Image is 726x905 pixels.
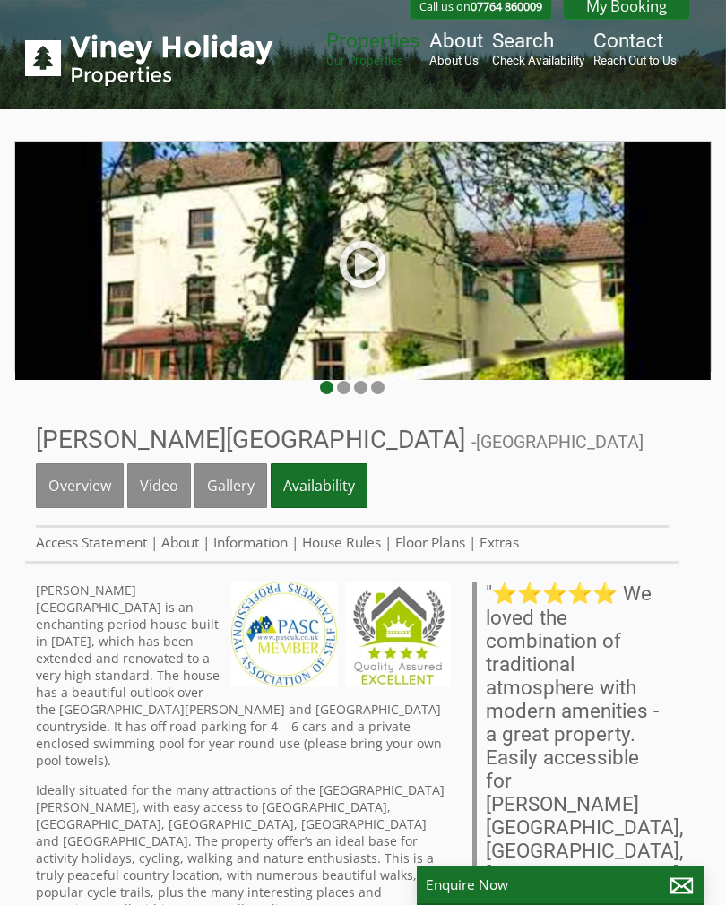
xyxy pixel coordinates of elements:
[426,875,695,894] p: Enquire Now
[476,432,644,452] a: [GEOGRAPHIC_DATA]
[480,533,519,552] a: Extras
[271,463,367,508] a: Availability
[471,432,644,452] span: -
[326,54,420,67] small: Our Properties
[326,29,420,67] a: PropertiesOur Properties
[492,54,584,67] small: Check Availability
[429,54,483,67] small: About Us
[492,29,584,67] a: SearchCheck Availability
[593,54,677,67] small: Reach Out to Us
[429,29,483,67] a: AboutAbout Us
[593,29,677,67] a: ContactReach Out to Us
[194,463,267,508] a: Gallery
[36,425,471,454] a: [PERSON_NAME][GEOGRAPHIC_DATA]
[36,463,124,508] a: Overview
[25,34,273,86] img: Viney Holiday Properties
[127,463,191,508] a: Video
[231,582,337,687] img: PASC - PASC UK Members
[36,582,451,769] p: [PERSON_NAME][GEOGRAPHIC_DATA] is an enchanting period house built in [DATE], which has been exte...
[36,533,147,552] a: Access Statement
[161,533,199,552] a: About
[395,533,465,552] a: Floor Plans
[302,533,381,552] a: House Rules
[213,533,288,552] a: Information
[345,582,451,687] img: Sleeps12.com - Quality Assured - 4 Star Excellent Award
[36,425,465,454] span: [PERSON_NAME][GEOGRAPHIC_DATA]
